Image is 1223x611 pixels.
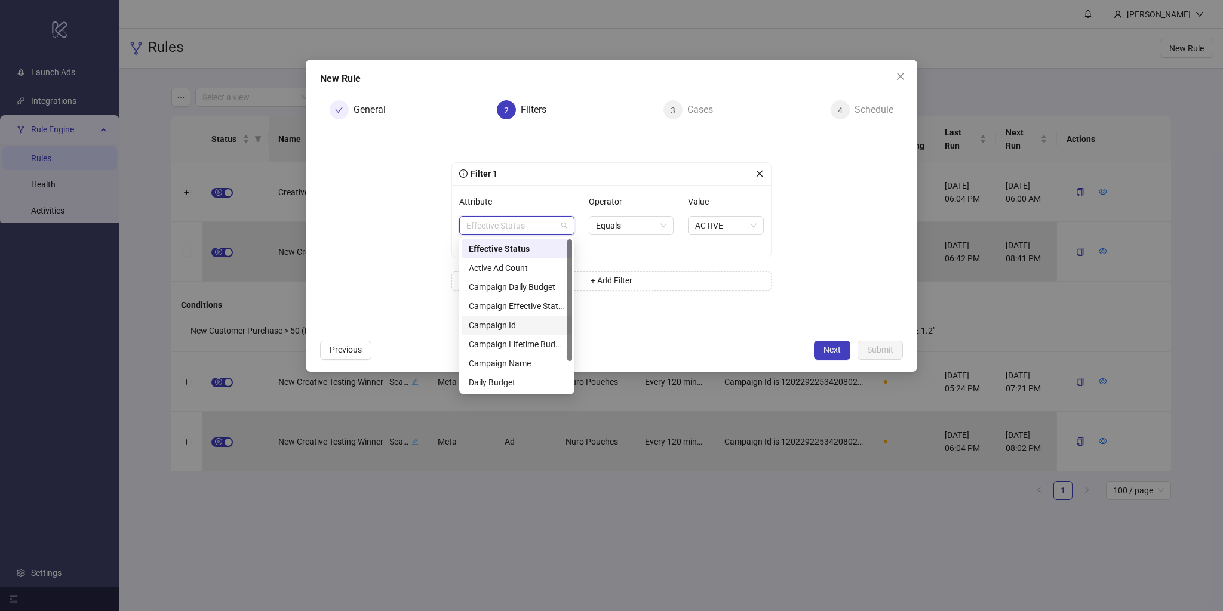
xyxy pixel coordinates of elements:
label: Value [688,192,717,211]
div: Campaign Effective Status [462,297,572,316]
div: New Rule [320,72,903,86]
div: Campaign Lifetime Budget [469,338,565,351]
span: close [755,169,764,178]
div: Filters [521,100,556,119]
span: info-circle [459,169,468,178]
div: Schedule [855,100,893,119]
div: Active Ad Count [462,258,572,277]
span: + Add Filter [591,276,632,285]
label: Operator [589,192,630,211]
div: Cases [687,100,723,119]
span: 3 [671,106,675,115]
div: Campaign Name [469,357,565,370]
div: Effective Status [462,239,572,258]
button: Submit [858,341,903,360]
div: Campaign Name [462,354,572,373]
button: Previous [320,341,371,360]
span: Equals [596,217,666,234]
span: Next [823,345,841,354]
span: close [896,72,905,81]
span: Filter 1 [468,169,497,178]
label: Attribute [459,192,500,211]
div: Daily Budget [469,376,565,389]
span: 2 [504,106,509,115]
span: ACTIVE [695,217,757,234]
div: Campaign Lifetime Budget [462,335,572,354]
div: Campaign Effective Status [469,300,565,313]
div: Campaign Id [469,319,565,332]
div: Campaign Id [462,316,572,335]
div: Effective Status [469,242,565,255]
div: Campaign Daily Budget [462,277,572,297]
div: Active Ad Count [469,261,565,274]
button: Close [891,67,910,86]
button: + Add Filter [451,271,772,291]
span: Previous [330,345,362,354]
div: Campaign Daily Budget [469,280,565,294]
div: Daily Budget [462,373,572,392]
div: General [354,100,395,119]
span: 4 [838,106,843,115]
button: Next [814,341,850,360]
span: check [335,106,343,114]
span: Effective Status [466,217,567,234]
